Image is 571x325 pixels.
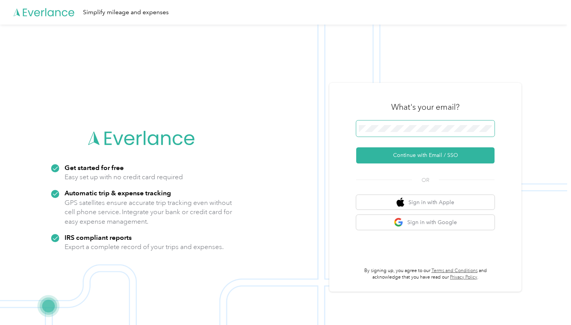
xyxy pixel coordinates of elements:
strong: Get started for free [65,163,124,172]
p: By signing up, you agree to our and acknowledge that you have read our . [356,267,495,281]
img: google logo [394,218,403,227]
h3: What's your email? [391,102,460,112]
img: apple logo [397,198,404,207]
button: apple logoSign in with Apple [356,195,495,210]
strong: IRS compliant reports [65,233,132,241]
a: Terms and Conditions [432,268,478,274]
strong: Automatic trip & expense tracking [65,189,171,197]
span: OR [412,176,439,184]
button: Continue with Email / SSO [356,147,495,163]
p: GPS satellites ensure accurate trip tracking even without cell phone service. Integrate your bank... [65,198,232,226]
div: Simplify mileage and expenses [83,8,169,17]
a: Privacy Policy [450,274,477,280]
p: Export a complete record of your trips and expenses. [65,242,224,252]
p: Easy set up with no credit card required [65,172,183,182]
button: google logoSign in with Google [356,215,495,230]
